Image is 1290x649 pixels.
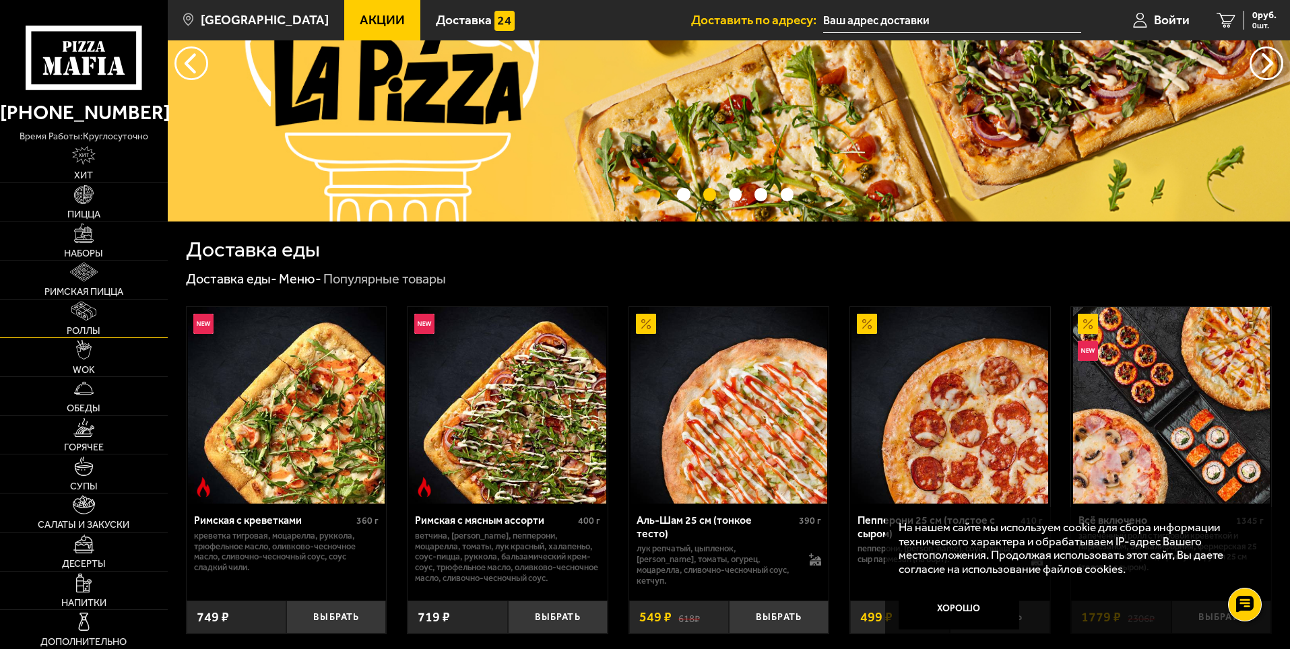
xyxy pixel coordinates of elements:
button: точки переключения [781,188,794,201]
span: 749 ₽ [197,611,229,624]
img: Острое блюдо [193,477,214,498]
a: НовинкаОстрое блюдоРимская с креветками [187,307,387,504]
img: Римская с креветками [188,307,385,504]
div: Пепперони 25 см (толстое с сыром) [858,514,1017,539]
img: Острое блюдо [414,477,434,498]
span: 0 руб. [1252,11,1277,20]
span: Дополнительно [40,637,127,646]
span: 499 ₽ [860,611,893,624]
p: лук репчатый, цыпленок, [PERSON_NAME], томаты, огурец, моцарелла, сливочно-чесночный соус, кетчуп. [637,543,796,586]
input: Ваш адрес доставки [823,8,1081,33]
span: Доставка [436,13,492,26]
p: На нашем сайте мы используем cookie для сбора информации технического характера и обрабатываем IP... [899,520,1251,576]
img: Новинка [414,314,434,334]
a: Меню- [279,271,321,287]
img: Всё включено [1073,307,1270,504]
span: Обеды [67,403,100,413]
button: Выбрать [286,601,386,634]
button: Выбрать [729,601,829,634]
p: пепперони, [PERSON_NAME], соус-пицца, сыр пармезан (на борт). [858,543,1017,565]
img: Акционный [857,314,877,334]
span: Горячее [64,442,104,452]
button: точки переключения [729,188,742,201]
span: Десерты [62,559,106,568]
span: Доставить по адресу: [691,13,823,26]
span: Акции [360,13,405,26]
button: Выбрать [508,601,608,634]
span: Супы [70,481,98,491]
div: Римская с мясным ассорти [415,514,575,526]
img: Пепперони 25 см (толстое с сыром) [851,307,1048,504]
button: предыдущий [1250,46,1283,80]
span: 360 г [356,515,379,526]
p: ветчина, [PERSON_NAME], пепперони, моцарелла, томаты, лук красный, халапеньо, соус-пицца, руккола... [415,531,600,584]
span: 390 г [799,515,821,526]
span: Напитки [61,598,106,607]
span: Римская пицца [44,287,123,296]
div: Римская с креветками [194,514,354,526]
p: креветка тигровая, моцарелла, руккола, трюфельное масло, оливково-чесночное масло, сливочно-чесно... [194,531,379,574]
button: Хорошо [899,589,1020,629]
span: Наборы [64,248,103,258]
img: 15daf4d41897b9f0e9f617042186c801.svg [494,11,515,31]
img: Римская с мясным ассорти [409,307,606,504]
a: АкционныйАль-Шам 25 см (тонкое тесто) [629,307,829,504]
div: Популярные товары [323,271,446,288]
img: Аль-Шам 25 см (тонкое тесто) [631,307,827,504]
span: 0 шт. [1252,22,1277,30]
img: Акционный [1078,314,1098,334]
a: АкционныйНовинкаВсё включено [1071,307,1271,504]
a: АкционныйПепперони 25 см (толстое с сыром) [850,307,1050,504]
img: Акционный [636,314,656,334]
span: Роллы [67,326,100,335]
span: WOK [73,365,95,374]
button: точки переключения [677,188,690,201]
a: Доставка еды- [186,271,277,287]
span: 549 ₽ [639,611,672,624]
img: Новинка [1078,341,1098,361]
span: Пицца [67,209,100,219]
div: Аль-Шам 25 см (тонкое тесто) [637,514,796,539]
a: НовинкаОстрое блюдоРимская с мясным ассорти [408,307,608,504]
button: следующий [174,46,208,80]
button: точки переключения [754,188,767,201]
span: 400 г [578,515,600,526]
span: 719 ₽ [418,611,450,624]
img: Новинка [193,314,214,334]
h1: Доставка еды [186,239,320,261]
span: Хит [74,170,93,180]
s: 618 ₽ [678,611,700,624]
span: Войти [1154,13,1190,26]
button: точки переключения [703,188,716,201]
span: [GEOGRAPHIC_DATA] [201,13,329,26]
span: Салаты и закуски [38,520,129,529]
